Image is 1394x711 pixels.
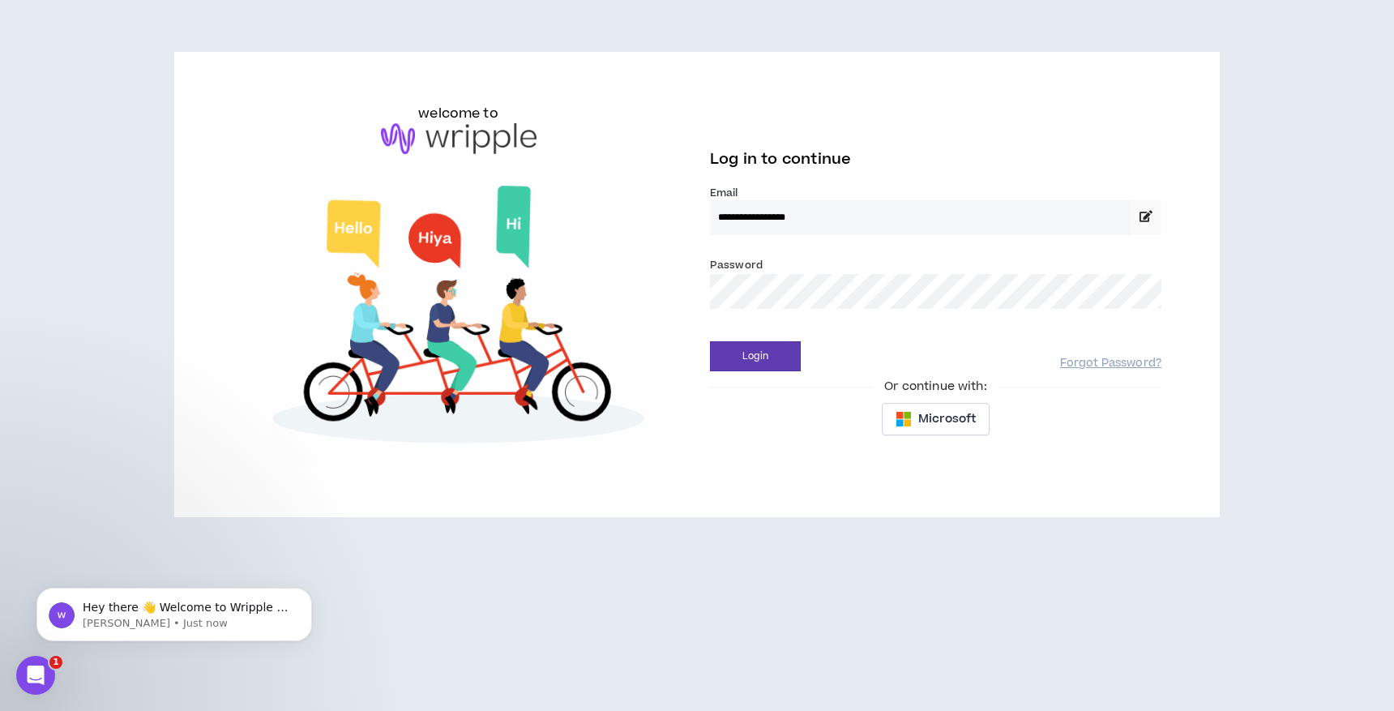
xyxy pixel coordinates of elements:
img: Welcome to Wripple [233,170,684,466]
img: logo-brand.png [381,123,537,154]
span: 1 [49,656,62,669]
label: Email [710,186,1161,200]
span: Or continue with: [873,378,998,396]
h6: welcome to [418,104,498,123]
span: Log in to continue [710,149,851,169]
button: Microsoft [882,403,990,435]
iframe: Intercom live chat [16,656,55,695]
a: Forgot Password? [1060,356,1161,371]
label: Password [710,258,763,272]
button: Login [710,341,801,371]
iframe: Intercom notifications message [12,554,336,667]
span: Microsoft [918,410,976,428]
